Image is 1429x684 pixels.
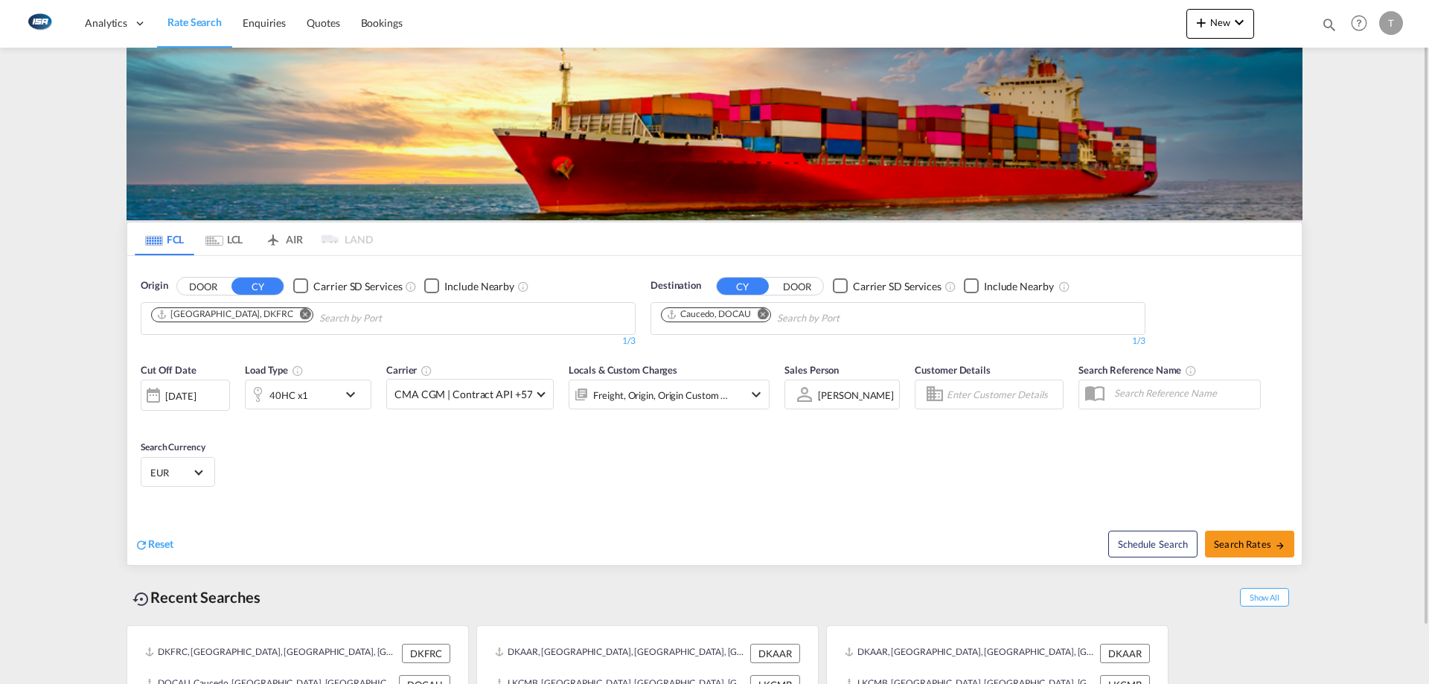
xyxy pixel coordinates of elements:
[1379,11,1403,35] div: T
[1230,13,1248,31] md-icon: icon-chevron-down
[947,383,1058,406] input: Enter Customer Details
[292,365,304,377] md-icon: icon-information-outline
[424,278,514,294] md-checkbox: Checkbox No Ink
[1107,382,1260,404] input: Search Reference Name
[127,256,1302,565] div: OriginDOOR CY Checkbox No InkUnchecked: Search for CY (Container Yard) services for all selected ...
[150,466,192,479] span: EUR
[944,281,956,293] md-icon: Unchecked: Search for CY (Container Yard) services for all selected carriers.Checked : Search for...
[666,308,754,321] div: Press delete to remove this chip.
[1192,13,1210,31] md-icon: icon-plus 400-fg
[750,644,800,663] div: DKAAR
[402,644,450,663] div: DKFRC
[845,644,1096,663] div: DKAAR, Aarhus, Denmark, Northern Europe, Europe
[264,231,282,242] md-icon: icon-airplane
[361,16,403,29] span: Bookings
[141,364,196,376] span: Cut Off Date
[495,644,747,663] div: DKAAR, Aarhus, Denmark, Northern Europe, Europe
[85,16,127,31] span: Analytics
[984,279,1054,294] div: Include Nearby
[135,223,194,255] md-tab-item: FCL
[148,537,173,550] span: Reset
[177,278,229,295] button: DOOR
[659,303,924,330] md-chips-wrap: Chips container. Use arrow keys to select chips.
[245,380,371,409] div: 40HC x1icon-chevron-down
[717,278,769,295] button: CY
[156,308,296,321] div: Press delete to remove this chip.
[394,387,532,402] span: CMA CGM | Contract API +57
[421,365,432,377] md-icon: The selected Trucker/Carrierwill be displayed in the rate results If the rates are from another f...
[231,278,284,295] button: CY
[141,335,636,348] div: 1/3
[1108,531,1198,557] button: Note: By default Schedule search will only considerorigin ports, destination ports and cut off da...
[1205,531,1294,557] button: Search Ratesicon-arrow-right
[1078,364,1197,376] span: Search Reference Name
[747,386,765,403] md-icon: icon-chevron-down
[1275,540,1285,551] md-icon: icon-arrow-right
[243,16,286,29] span: Enquiries
[342,386,367,403] md-icon: icon-chevron-down
[833,278,942,294] md-checkbox: Checkbox No Ink
[149,461,207,483] md-select: Select Currency: € EUREuro
[1240,588,1289,607] span: Show All
[141,441,205,453] span: Search Currency
[666,308,751,321] div: Caucedo, DOCAU
[167,16,222,28] span: Rate Search
[135,538,148,552] md-icon: icon-refresh
[650,278,701,293] span: Destination
[141,278,167,293] span: Origin
[1058,281,1070,293] md-icon: Unchecked: Ignores neighbouring ports when fetching rates.Checked : Includes neighbouring ports w...
[22,7,56,40] img: 1aa151c0c08011ec8d6f413816f9a227.png
[1214,538,1285,550] span: Search Rates
[915,364,990,376] span: Customer Details
[165,389,196,403] div: [DATE]
[1346,10,1372,36] span: Help
[319,307,461,330] input: Chips input.
[135,223,373,255] md-pagination-wrapper: Use the left and right arrow keys to navigate between tabs
[1185,365,1197,377] md-icon: Your search will be saved by the below given name
[853,279,942,294] div: Carrier SD Services
[132,590,150,608] md-icon: icon-backup-restore
[517,281,529,293] md-icon: Unchecked: Ignores neighbouring ports when fetching rates.Checked : Includes neighbouring ports w...
[964,278,1054,294] md-checkbox: Checkbox No Ink
[569,364,677,376] span: Locals & Custom Charges
[194,223,254,255] md-tab-item: LCL
[145,644,398,663] div: DKFRC, Fredericia, Denmark, Northern Europe, Europe
[569,380,770,409] div: Freight Origin Origin Custom Factory Stuffingicon-chevron-down
[127,581,266,614] div: Recent Searches
[141,380,230,411] div: [DATE]
[593,385,729,406] div: Freight Origin Origin Custom Factory Stuffing
[1321,16,1337,39] div: icon-magnify
[816,384,895,406] md-select: Sales Person: Tobias Lading
[141,409,152,429] md-datepicker: Select
[1346,10,1379,37] div: Help
[290,308,313,323] button: Remove
[784,364,839,376] span: Sales Person
[269,385,308,406] div: 40HC x1
[777,307,918,330] input: Chips input.
[313,279,402,294] div: Carrier SD Services
[127,48,1302,220] img: LCL+%26+FCL+BACKGROUND.png
[1321,16,1337,33] md-icon: icon-magnify
[307,16,339,29] span: Quotes
[1192,16,1248,28] span: New
[818,389,894,401] div: [PERSON_NAME]
[1186,9,1254,39] button: icon-plus 400-fgNewicon-chevron-down
[293,278,402,294] md-checkbox: Checkbox No Ink
[405,281,417,293] md-icon: Unchecked: Search for CY (Container Yard) services for all selected carriers.Checked : Search for...
[444,279,514,294] div: Include Nearby
[254,223,313,255] md-tab-item: AIR
[748,308,770,323] button: Remove
[1100,644,1150,663] div: DKAAR
[245,364,304,376] span: Load Type
[149,303,467,330] md-chips-wrap: Chips container. Use arrow keys to select chips.
[386,364,432,376] span: Carrier
[650,335,1145,348] div: 1/3
[771,278,823,295] button: DOOR
[135,537,173,553] div: icon-refreshReset
[156,308,293,321] div: Fredericia, DKFRC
